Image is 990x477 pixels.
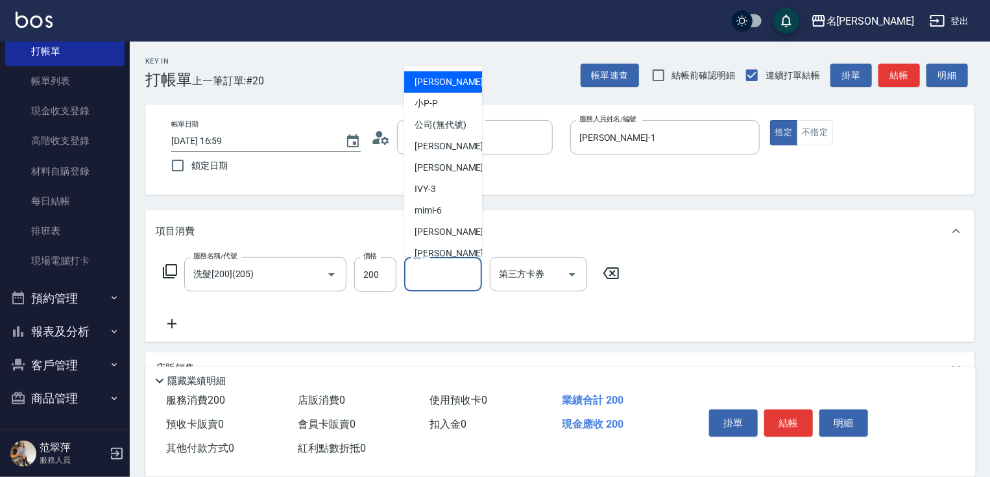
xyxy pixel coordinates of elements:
span: 服務消費 200 [166,394,225,406]
span: 公司 (無代號) [415,118,466,132]
button: save [773,8,799,34]
span: 其他付款方式 0 [166,442,234,454]
span: IVY -3 [415,182,436,196]
div: 名[PERSON_NAME] [827,13,914,29]
span: 店販消費 0 [298,394,345,406]
button: 結帳 [764,410,813,437]
a: 排班表 [5,216,125,246]
a: 材料自購登錄 [5,156,125,186]
h2: Key In [145,57,192,66]
button: 明細 [926,64,968,88]
span: [PERSON_NAME] -18 [415,247,496,260]
input: YYYY/MM/DD hh:mm [171,130,332,152]
span: 會員卡販賣 0 [298,418,356,430]
span: 上一筆訂單:#20 [192,73,265,89]
span: 現金應收 200 [562,418,623,430]
span: 紅利點數折抵 0 [298,442,366,454]
a: 現場電腦打卡 [5,246,125,276]
button: 帳單速查 [581,64,639,88]
button: 登出 [924,9,974,33]
img: Logo [16,12,53,28]
p: 服務人員 [40,454,106,466]
label: 服務名稱/代號 [193,251,237,261]
button: 名[PERSON_NAME] [806,8,919,34]
div: 店販銷售 [145,352,974,384]
a: 打帳單 [5,36,125,66]
button: 結帳 [878,64,920,88]
a: 高階收支登錄 [5,126,125,156]
h3: 打帳單 [145,71,192,89]
a: 現金收支登錄 [5,96,125,126]
span: 結帳前確認明細 [672,69,736,82]
button: 掛單 [830,64,872,88]
button: Choose date, selected date is 2025-08-22 [337,126,368,157]
a: 每日結帳 [5,186,125,216]
button: Open [321,264,342,285]
h5: 范翠萍 [40,441,106,454]
button: 不指定 [797,120,833,145]
span: [PERSON_NAME] -10 [415,75,496,89]
button: 明細 [819,410,868,437]
button: Open [562,264,583,285]
p: 店販銷售 [156,361,195,375]
span: 使用預收卡 0 [430,394,488,406]
p: 項目消費 [156,225,195,238]
label: 服務人員姓名/編號 [579,114,636,124]
button: 預約管理 [5,282,125,315]
span: 連續打單結帳 [766,69,820,82]
span: 鎖定日期 [191,159,228,173]
span: [PERSON_NAME] -0 [415,140,491,153]
span: [PERSON_NAME] -1 [415,161,491,175]
button: 指定 [770,120,798,145]
div: 項目消費 [145,210,974,252]
span: 業績合計 200 [562,394,623,406]
label: 價格 [363,251,377,261]
button: 報表及分析 [5,315,125,349]
span: 扣入金 0 [430,418,467,430]
button: 客戶管理 [5,349,125,382]
span: 預收卡販賣 0 [166,418,224,430]
span: mimi -6 [415,204,442,217]
span: 小P -P [415,97,438,110]
button: 掛單 [709,410,758,437]
img: Person [10,441,36,467]
a: 帳單列表 [5,66,125,96]
span: [PERSON_NAME] -8 [415,225,491,239]
button: 商品管理 [5,382,125,415]
label: 帳單日期 [171,119,199,129]
p: 隱藏業績明細 [167,374,226,388]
